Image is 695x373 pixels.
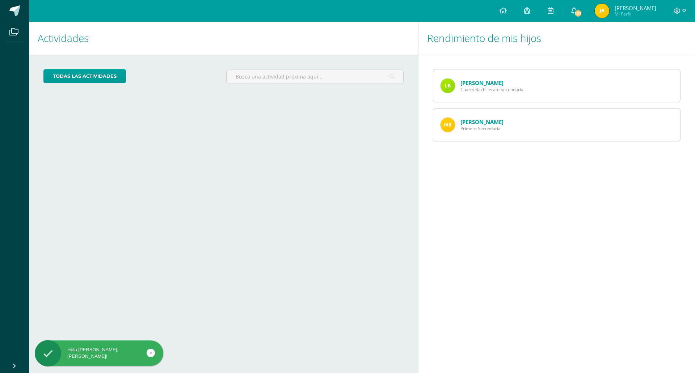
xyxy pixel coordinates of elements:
input: Busca una actividad próxima aquí... [227,69,403,84]
img: 32df1fc04b7f71eb38c0ae03876329f3.png [441,118,455,132]
span: Mi Perfil [615,11,656,17]
img: 019c8ba39c076ded63a58bd713d85300.png [595,4,609,18]
a: todas las Actividades [43,69,126,83]
span: 107 [574,9,582,17]
span: Cuarto Bachillerato Secundaria [460,86,523,93]
a: [PERSON_NAME] [460,79,504,86]
div: Hola [PERSON_NAME], [PERSON_NAME]! [35,347,163,360]
a: [PERSON_NAME] [460,118,504,126]
span: [PERSON_NAME] [615,4,656,12]
h1: Rendimiento de mis hijos [427,22,686,55]
span: Primero Secundaria [460,126,504,132]
img: 9511fde61acd6be0bb703cb8f374171b.png [441,79,455,93]
h1: Actividades [38,22,409,55]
